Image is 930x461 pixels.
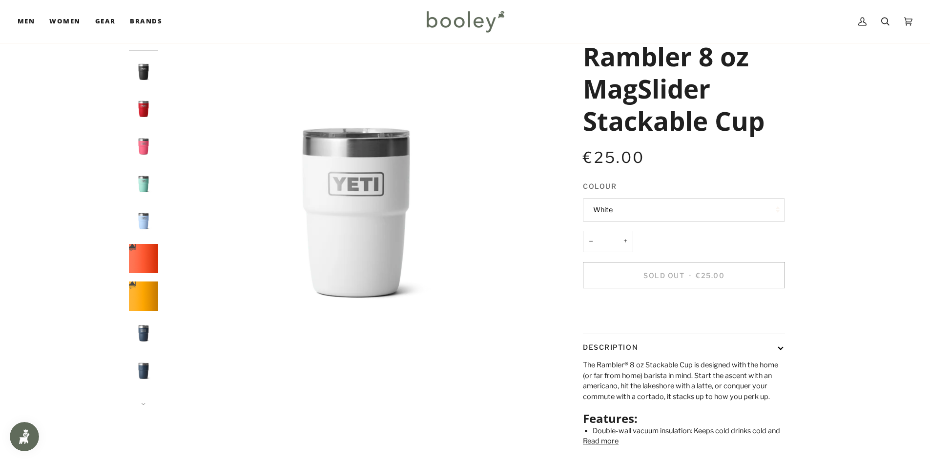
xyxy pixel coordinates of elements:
[583,262,785,288] button: Sold Out • €25.00
[583,360,785,402] p: The Rambler® 8 oz Stackable Cup is designed with the home (or far from home) barista in mind. Sta...
[618,231,633,253] button: +
[583,231,599,253] button: −
[687,271,694,280] span: •
[130,17,162,26] span: Brands
[129,356,158,385] img: Yeti Rambler 8 oz MagSlider Stackable Cup Navy - Booley Galway
[49,17,80,26] span: Women
[583,231,633,253] input: Quantity
[583,198,785,222] button: White
[163,20,549,405] img: Yeti Rambler 8 oz MagSlider Stackable Cup White - Booley Galway
[129,94,158,123] img: Yeti Rambler 8 oz MagSlider Stackable Cup Rescue Red - Booley Galway
[129,281,158,311] img: Rambler 8 oz MagSlider Stackable Cup
[422,7,508,36] img: Booley
[129,169,158,199] img: Yeti Rambler 8 oz MagSlider Stackable Cup Seafoam - Booley Galway
[696,271,724,280] span: €25.00
[129,206,158,236] img: Yeti Rambler 8 oz MagSlider Stackable Cup Big Sky Blue - Booley Galway
[643,271,684,280] span: Sold Out
[129,57,158,86] img: Yeti Rambler 8 oz MagSlider Stackable Cup Black - Booley Galway
[593,426,785,437] li: Double-wall vacuum insulation: Keeps cold drinks cold and
[129,319,158,348] img: Yeti Rambler 8 oz MagSlider Stackable Cup Navy - Booley Galway
[583,334,785,360] button: Description
[583,436,619,447] button: Read more
[583,148,644,167] span: €25.00
[583,181,617,191] span: Colour
[583,411,785,426] h2: Features:
[583,40,778,137] h1: Rambler 8 oz MagSlider Stackable Cup
[18,17,35,26] span: Men
[95,17,116,26] span: Gear
[10,422,39,451] iframe: Button to open loyalty program pop-up
[129,132,158,161] img: Yeti Rambler 8 oz MagSlider Stackable Cup Tropical Pink - Booley Galway
[129,244,158,273] img: Rambler 8 oz MagSlider Stackable Cup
